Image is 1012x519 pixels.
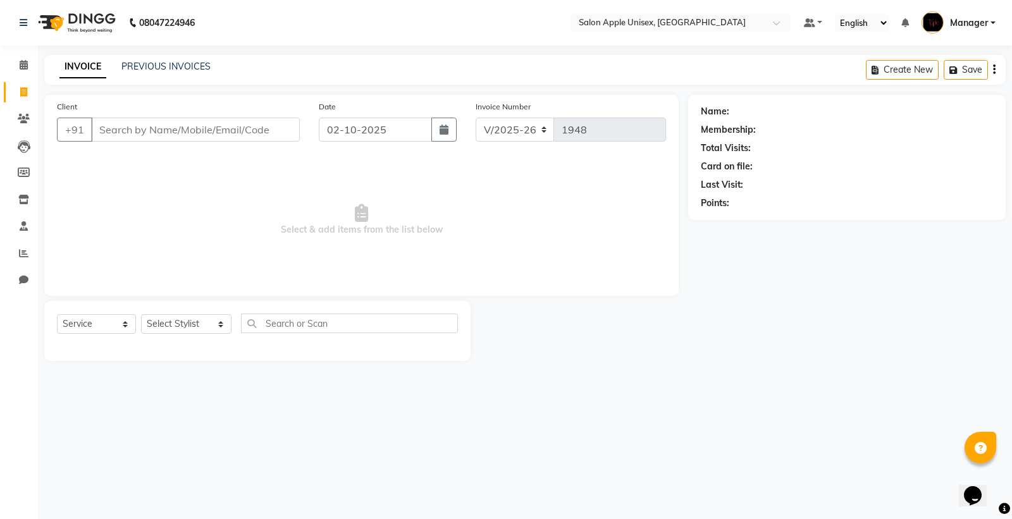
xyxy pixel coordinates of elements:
[32,5,119,40] img: logo
[91,118,300,142] input: Search by Name/Mobile/Email/Code
[701,105,729,118] div: Name:
[944,60,988,80] button: Save
[701,178,743,192] div: Last Visit:
[319,101,336,113] label: Date
[139,5,195,40] b: 08047224946
[121,61,211,72] a: PREVIOUS INVOICES
[57,101,77,113] label: Client
[701,197,729,210] div: Points:
[701,160,753,173] div: Card on file:
[59,56,106,78] a: INVOICE
[241,314,458,333] input: Search or Scan
[959,468,999,506] iframe: chat widget
[476,101,531,113] label: Invoice Number
[57,118,92,142] button: +91
[950,16,988,30] span: Manager
[701,142,751,155] div: Total Visits:
[922,11,944,34] img: Manager
[701,123,756,137] div: Membership:
[866,60,939,80] button: Create New
[57,157,666,283] span: Select & add items from the list below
